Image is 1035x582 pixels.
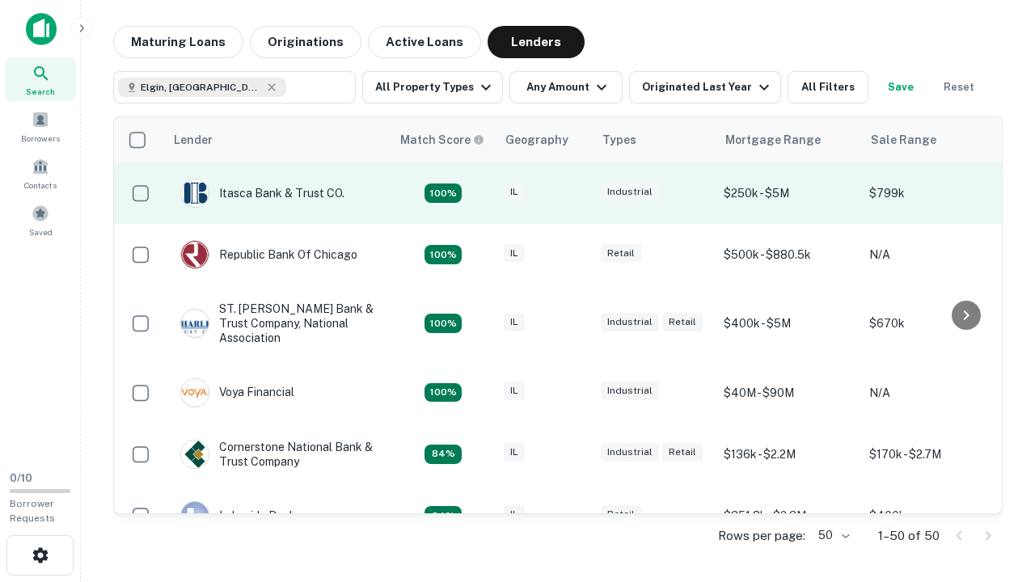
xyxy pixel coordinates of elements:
button: Reset [933,71,985,103]
button: All Property Types [362,71,503,103]
button: Maturing Loans [113,26,243,58]
div: Mortgage Range [725,130,821,150]
td: $500k - $880.5k [716,224,861,285]
p: Rows per page: [718,526,805,546]
th: Mortgage Range [716,117,861,162]
a: Search [5,57,76,101]
div: IL [504,313,525,331]
div: Retail [662,443,703,462]
img: picture [181,441,209,468]
th: Lender [164,117,391,162]
button: Any Amount [509,71,623,103]
div: IL [504,183,525,201]
img: picture [181,502,209,529]
span: Contacts [24,179,57,192]
div: ST. [PERSON_NAME] Bank & Trust Company, National Association [180,302,374,346]
div: Capitalize uses an advanced AI algorithm to match your search with the best lender. The match sco... [425,245,462,264]
img: capitalize-icon.png [26,13,57,45]
td: $136k - $2.2M [716,424,861,485]
div: Republic Bank Of Chicago [180,240,357,269]
th: Geography [496,117,593,162]
div: IL [504,505,525,524]
div: IL [504,443,525,462]
td: $670k [861,285,1007,362]
td: N/A [861,362,1007,424]
div: Capitalize uses an advanced AI algorithm to match your search with the best lender. The match sco... [425,183,462,203]
div: Voya Financial [180,378,294,407]
button: Active Loans [368,26,481,58]
div: Sale Range [871,130,936,150]
div: Geography [505,130,568,150]
div: IL [504,382,525,400]
td: $170k - $2.7M [861,424,1007,485]
button: Originated Last Year [629,71,781,103]
iframe: Chat Widget [954,453,1035,530]
h6: Match Score [400,131,481,149]
span: Borrower Requests [10,498,55,524]
th: Capitalize uses an advanced AI algorithm to match your search with the best lender. The match sco... [391,117,496,162]
div: IL [504,244,525,263]
a: Borrowers [5,104,76,148]
td: $400k - $5M [716,285,861,362]
div: Industrial [601,183,659,201]
th: Types [593,117,716,162]
td: $351.8k - $2.3M [716,485,861,546]
img: picture [181,241,209,268]
div: Capitalize uses an advanced AI algorithm to match your search with the best lender. The match sco... [425,445,462,464]
th: Sale Range [861,117,1007,162]
span: Search [26,85,55,98]
div: Lakeside Bank [180,501,296,530]
td: $40M - $90M [716,362,861,424]
div: Retail [601,244,641,263]
div: Capitalize uses an advanced AI algorithm to match your search with the best lender. The match sco... [400,131,484,149]
div: Itasca Bank & Trust CO. [180,179,344,208]
img: picture [181,310,209,337]
td: N/A [861,224,1007,285]
span: Saved [29,226,53,238]
a: Contacts [5,151,76,195]
div: 50 [812,524,852,547]
p: 1–50 of 50 [878,526,940,546]
button: Originations [250,26,361,58]
span: Borrowers [21,132,60,145]
div: Capitalize uses an advanced AI algorithm to match your search with the best lender. The match sco... [425,314,462,333]
div: Industrial [601,313,659,331]
div: Industrial [601,443,659,462]
div: Industrial [601,382,659,400]
img: picture [181,179,209,207]
div: Capitalize uses an advanced AI algorithm to match your search with the best lender. The match sco... [425,506,462,525]
a: Saved [5,198,76,242]
span: Elgin, [GEOGRAPHIC_DATA], [GEOGRAPHIC_DATA] [141,80,262,95]
div: Lender [174,130,213,150]
div: Retail [662,313,703,331]
div: Capitalize uses an advanced AI algorithm to match your search with the best lender. The match sco... [425,383,462,403]
div: Originated Last Year [642,78,774,97]
img: picture [181,379,209,407]
button: Lenders [488,26,585,58]
div: Cornerstone National Bank & Trust Company [180,440,374,469]
div: Types [602,130,636,150]
span: 0 / 10 [10,472,32,484]
td: $799k [861,162,1007,224]
div: Retail [601,505,641,524]
button: All Filters [788,71,868,103]
td: $250k - $5M [716,162,861,224]
button: Save your search to get updates of matches that match your search criteria. [875,71,927,103]
td: $400k [861,485,1007,546]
